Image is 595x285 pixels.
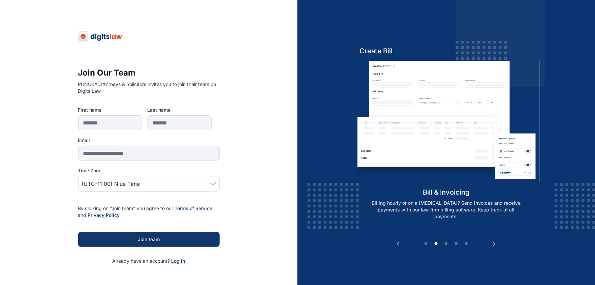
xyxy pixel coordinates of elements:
[82,180,140,188] span: (UTC-11:00) Niue Time
[78,205,220,219] p: By clicking on "Join team" you agree to our and
[78,167,102,174] span: Time Zone
[433,240,440,247] button: 2
[353,46,540,56] h5: Create Bill
[78,107,142,113] label: First name
[78,137,220,144] label: Email
[148,107,212,113] label: Last name
[175,205,213,211] a: Terms of Service
[78,81,220,94] p: PUNUKA Attorneys & Solicitors invites you to join their team on Digits Law
[89,236,209,243] div: Join team
[78,258,220,264] p: Already have an account?
[491,240,498,247] button: Next
[360,200,533,220] p: Billing hourly or on a [MEDICAL_DATA]? Send invoices and receive payments with our law firm billi...
[171,258,185,264] a: Log in
[453,240,460,247] button: 4
[443,240,450,247] button: 3
[423,240,430,247] button: 1
[88,212,120,218] a: Privacy Policy
[78,67,220,78] h3: Join Our Team
[353,61,540,187] img: bill-and-invoicin
[463,240,470,247] button: 5
[395,240,402,247] button: Previous
[78,232,220,247] button: Join team
[353,188,540,197] h5: bill & invoicing
[78,31,123,42] img: digitslaw-logo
